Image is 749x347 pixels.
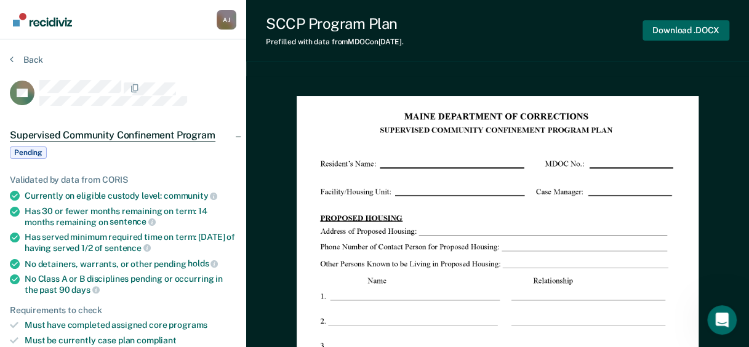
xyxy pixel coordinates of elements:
div: A J [217,10,236,30]
div: No Class A or B disciplines pending or occurring in the past 90 [25,274,236,295]
div: Validated by data from CORIS [10,175,236,185]
button: Profile dropdown button [217,10,236,30]
img: Recidiviz [13,13,72,26]
div: Must be currently case plan [25,335,236,346]
iframe: Intercom live chat [707,305,737,335]
button: Download .DOCX [643,20,729,41]
div: Prefilled with data from MDOC on [DATE] . [266,38,404,46]
div: SCCP Program Plan [266,15,404,33]
span: community [164,191,218,201]
div: Has 30 or fewer months remaining on term: 14 months remaining on [25,206,236,227]
button: Back [10,54,43,65]
div: Currently on eligible custody level: [25,190,236,201]
div: Requirements to check [10,305,236,316]
span: programs [169,320,207,330]
span: Supervised Community Confinement Program [10,129,215,142]
span: compliant [137,335,177,345]
span: sentence [105,243,151,253]
span: days [71,285,99,295]
span: Pending [10,146,47,159]
span: sentence [110,217,156,226]
div: Has served minimum required time on term: [DATE] of having served 1/2 of [25,232,236,253]
div: Must have completed assigned core [25,320,236,330]
span: holds [188,258,218,268]
div: No detainers, warrants, or other pending [25,258,236,269]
